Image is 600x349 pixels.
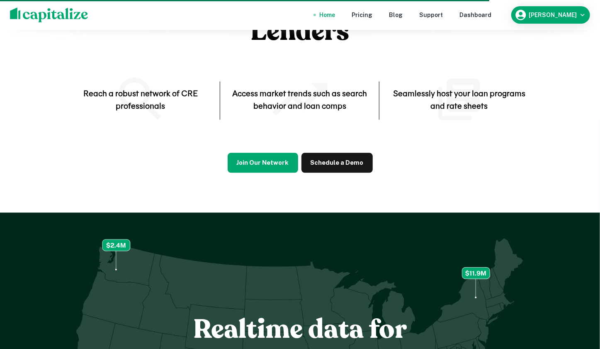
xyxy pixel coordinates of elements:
a: Schedule a Demo [301,153,373,173]
button: Join Our Network [228,153,298,173]
a: Dashboard [459,10,491,20]
a: Blog [389,10,403,20]
h5: Seamlessly host your loan programs and rate sheets [386,88,532,113]
img: capitalize-logo.png [10,7,88,22]
a: Pricing [352,10,372,20]
h1: Lenders [251,15,350,48]
button: [PERSON_NAME] [511,6,590,24]
iframe: Chat Widget [559,283,600,322]
h6: [PERSON_NAME] [529,12,577,18]
h5: Reach a robust network of CRE professionals [68,88,214,113]
h5: Access market trends such as search behavior and loan comps [227,88,372,113]
a: Home [319,10,335,20]
a: Support [419,10,443,20]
